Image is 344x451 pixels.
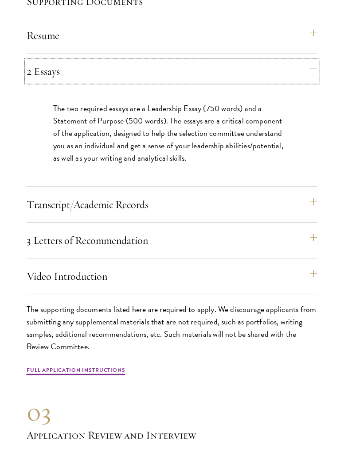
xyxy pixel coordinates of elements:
button: Video Introduction [27,266,317,287]
a: Full Application Instructions [27,366,125,377]
h3: Application Review and Interview [27,428,317,443]
p: The two required essays are a Leadership Essay (750 words) and a Statement of Purpose (500 words)... [53,103,291,165]
button: 3 Letters of Recommendation [27,230,317,251]
button: 2 Essays [27,61,317,82]
p: The supporting documents listed here are required to apply. We discourage applicants from submitt... [27,304,317,353]
button: Resume [27,25,317,46]
button: Transcript/Academic Records [27,194,317,216]
div: 03 [27,397,317,428]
